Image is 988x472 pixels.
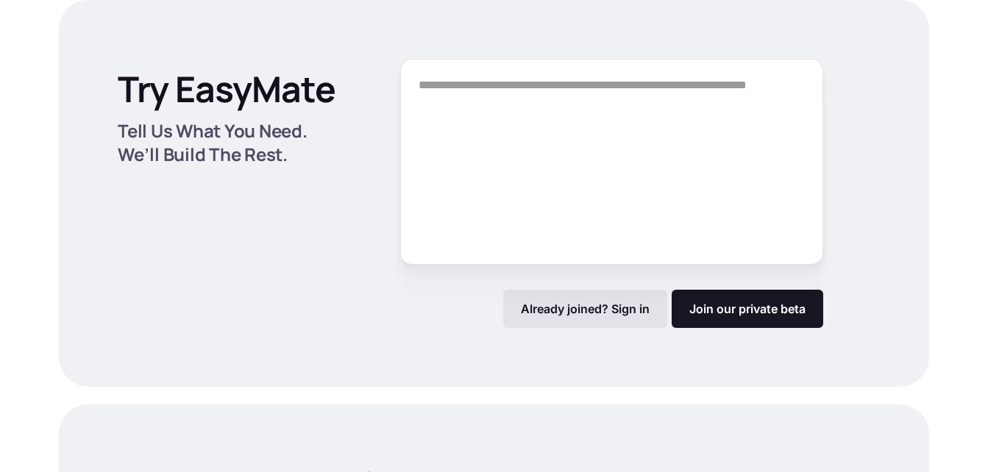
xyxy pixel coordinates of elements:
p: Try EasyMate [118,68,335,110]
a: Join our private beta [672,290,823,328]
p: Already joined? Sign in [521,301,650,316]
form: Form [400,59,823,328]
a: Already joined? Sign in [503,290,667,328]
p: Tell Us What You Need. We’ll Build The Rest. [118,119,352,166]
